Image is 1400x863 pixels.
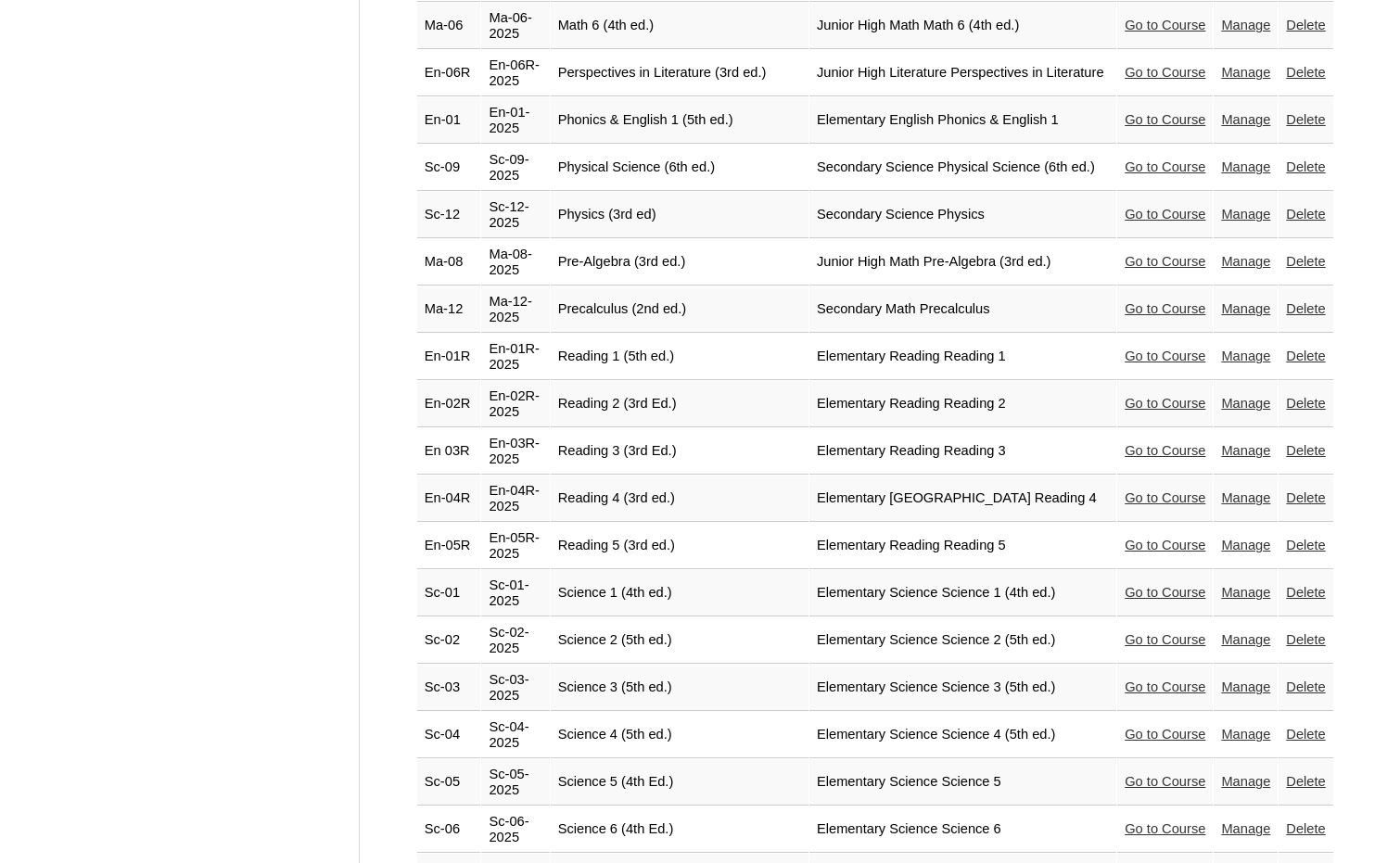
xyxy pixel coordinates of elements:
td: Science 2 (5th ed.) [551,617,808,664]
td: Sc-05 [417,759,481,806]
a: Manage [1221,443,1270,458]
a: Delete [1286,774,1325,789]
td: Reading 3 (3rd Ed.) [551,428,808,475]
a: Manage [1221,774,1270,789]
a: Go to Course [1125,679,1205,694]
a: Manage [1221,632,1270,647]
td: Junior High Math Math 6 (4th ed.) [809,3,1116,49]
a: Delete [1286,254,1325,269]
td: En-01R-2025 [481,334,549,380]
td: Secondary Science Physics [809,192,1116,238]
a: Manage [1221,585,1270,600]
a: Delete [1286,538,1325,552]
a: Delete [1286,632,1325,647]
a: Delete [1286,727,1325,742]
td: Sc-09 [417,145,481,191]
td: En-06R-2025 [481,50,549,96]
a: Manage [1221,65,1270,80]
td: Sc-01 [417,570,481,616]
td: Elementary Science Science 4 (5th ed.) [809,712,1116,758]
a: Go to Course [1125,349,1205,363]
td: Ma-12 [417,286,481,333]
td: Sc-01-2025 [481,570,549,616]
td: Sc-12-2025 [481,192,549,238]
a: Delete [1286,443,1325,458]
td: Ma-06 [417,3,481,49]
a: Manage [1221,301,1270,316]
td: Precalculus (2nd ed.) [551,286,808,333]
td: Elementary Reading Reading 1 [809,334,1116,380]
td: En-01 [417,97,481,144]
td: Reading 5 (3rd ed.) [551,523,808,569]
a: Manage [1221,679,1270,694]
a: Manage [1221,18,1270,32]
td: En-06R [417,50,481,96]
a: Delete [1286,679,1325,694]
a: Go to Course [1125,159,1205,174]
a: Manage [1221,396,1270,411]
a: Go to Course [1125,774,1205,789]
td: Ma-06-2025 [481,3,549,49]
td: Reading 4 (3rd ed.) [551,476,808,522]
td: Science 6 (4th Ed.) [551,806,808,853]
td: Secondary Science Physical Science (6th ed.) [809,145,1116,191]
td: En-05R-2025 [481,523,549,569]
td: Reading 2 (3rd Ed.) [551,381,808,427]
a: Go to Course [1125,585,1205,600]
a: Delete [1286,159,1325,174]
a: Manage [1221,349,1270,363]
td: Elementary Science Science 1 (4th ed.) [809,570,1116,616]
td: Elementary Science Science 3 (5th ed.) [809,665,1116,711]
a: Go to Course [1125,112,1205,127]
td: Elementary [GEOGRAPHIC_DATA] Reading 4 [809,476,1116,522]
a: Delete [1286,65,1325,80]
td: Pre-Algebra (3rd ed.) [551,239,808,286]
td: Sc-03 [417,665,481,711]
td: Science 3 (5th ed.) [551,665,808,711]
a: Go to Course [1125,301,1205,316]
td: Sc-12 [417,192,481,238]
a: Manage [1221,159,1270,174]
td: En-02R-2025 [481,381,549,427]
td: Sc-04-2025 [481,712,549,758]
a: Delete [1286,207,1325,222]
a: Delete [1286,396,1325,411]
td: Elementary Reading Reading 5 [809,523,1116,569]
a: Go to Course [1125,18,1205,32]
td: Physical Science (6th ed.) [551,145,808,191]
td: Sc-04 [417,712,481,758]
td: Physics (3rd ed) [551,192,808,238]
a: Go to Course [1125,490,1205,505]
td: Elementary English Phonics & English 1 [809,97,1116,144]
td: Sc-06 [417,806,481,853]
a: Go to Course [1125,254,1205,269]
td: En-05R [417,523,481,569]
td: Sc-02 [417,617,481,664]
a: Delete [1286,490,1325,505]
td: Elementary Science Science 5 [809,759,1116,806]
td: Sc-09-2025 [481,145,549,191]
td: Sc-06-2025 [481,806,549,853]
a: Delete [1286,18,1325,32]
a: Go to Course [1125,538,1205,552]
a: Manage [1221,538,1270,552]
td: Ma-08-2025 [481,239,549,286]
a: Go to Course [1125,443,1205,458]
td: Sc-02-2025 [481,617,549,664]
a: Delete [1286,821,1325,836]
a: Go to Course [1125,396,1205,411]
td: Reading 1 (5th ed.) [551,334,808,380]
td: Elementary Reading Reading 3 [809,428,1116,475]
td: En-01R [417,334,481,380]
a: Go to Course [1125,632,1205,647]
a: Manage [1221,490,1270,505]
td: Junior High Math Pre-Algebra (3rd ed.) [809,239,1116,286]
a: Manage [1221,112,1270,127]
td: Perspectives in Literature (3rd ed.) [551,50,808,96]
a: Go to Course [1125,65,1205,80]
a: Go to Course [1125,821,1205,836]
td: Elementary Reading Reading 2 [809,381,1116,427]
a: Manage [1221,727,1270,742]
td: Science 4 (5th ed.) [551,712,808,758]
td: Science 1 (4th ed.) [551,570,808,616]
